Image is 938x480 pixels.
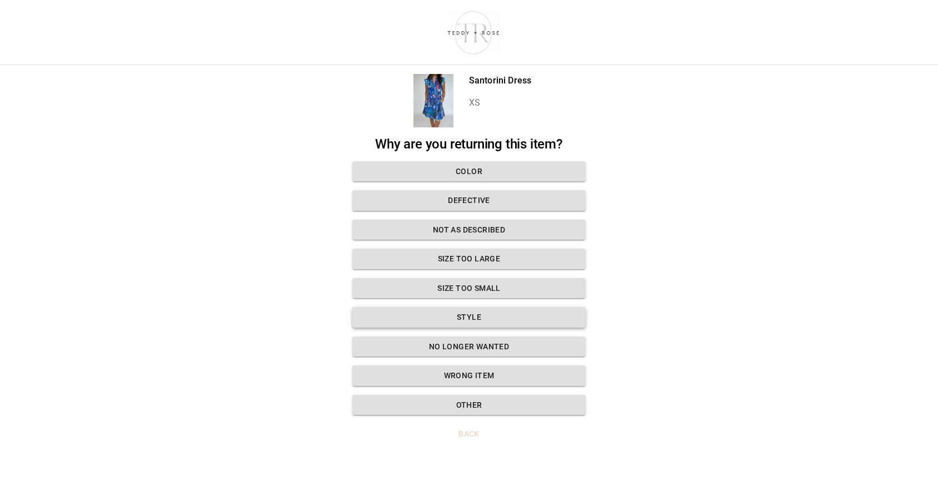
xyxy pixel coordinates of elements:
button: Color [352,161,586,182]
button: Style [352,307,586,328]
button: Back [352,424,586,444]
button: Defective [352,190,586,211]
img: shop-teddyrose.myshopify.com-d93983e8-e25b-478f-b32e-9430bef33fdd [442,8,505,56]
button: Wrong Item [352,365,586,386]
h2: Why are you returning this item? [352,136,586,152]
p: XS [469,96,531,110]
button: Size too small [352,278,586,299]
button: No longer wanted [352,337,586,357]
p: Santorini Dress [469,74,531,87]
button: Not as described [352,220,586,240]
button: Size too large [352,249,586,269]
button: Other [352,395,586,415]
